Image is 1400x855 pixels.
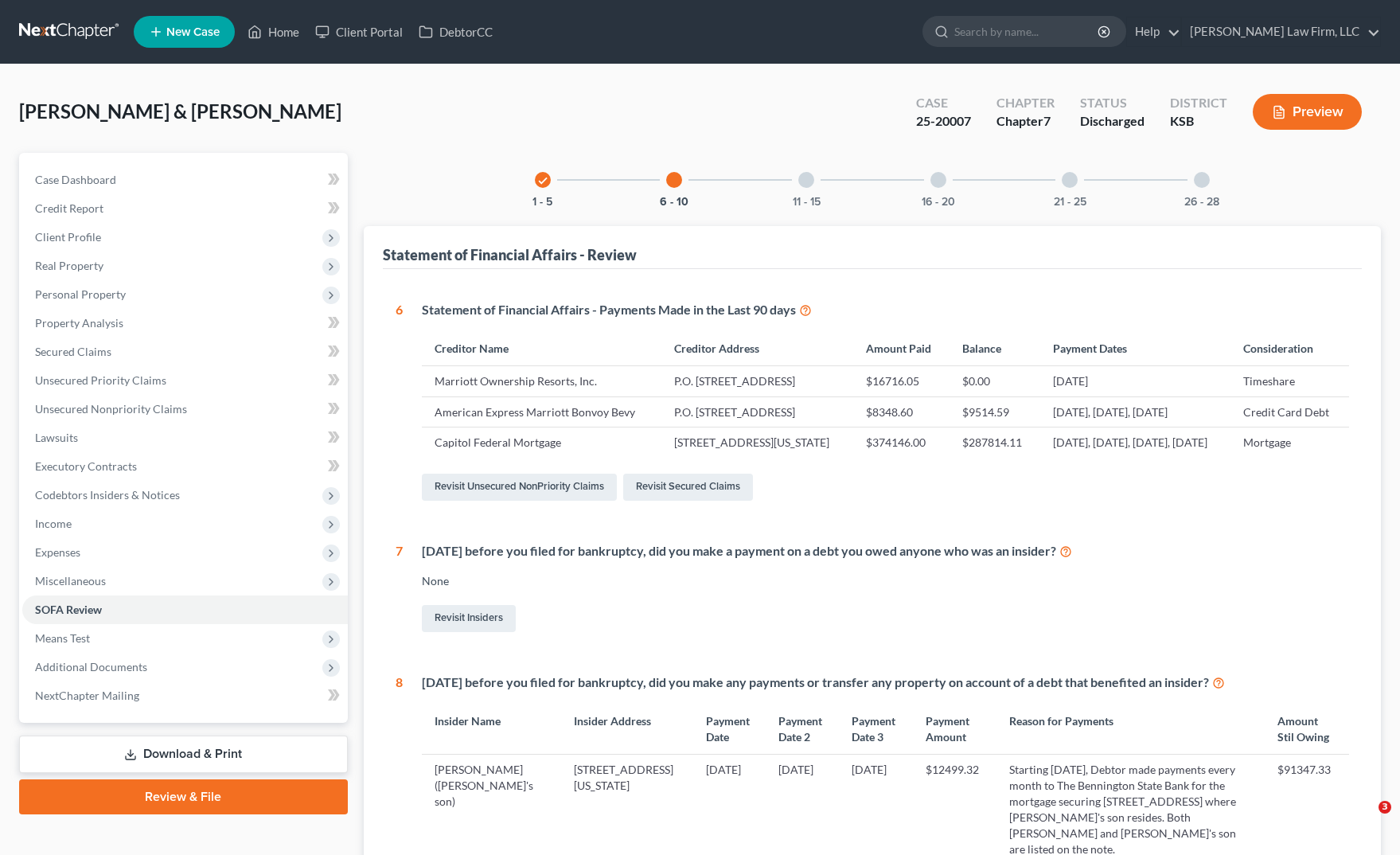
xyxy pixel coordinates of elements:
[422,301,1349,319] div: Statement of Financial Affairs - Payments Made in the Last 90 days
[35,631,90,645] span: Means Test
[35,459,137,473] span: Executory Contracts
[661,332,853,366] th: Creditor Address
[916,94,971,112] div: Case
[422,542,1349,560] div: [DATE] before you filed for bankruptcy, did you make a payment on a debt you owed anyone who was ...
[853,396,950,427] td: $8348.60
[839,704,913,754] th: Payment Date 3
[422,474,617,501] a: Revisit Unsecured NonPriority Claims
[1230,396,1349,427] td: Credit Card Debt
[853,332,950,366] th: Amount Paid
[950,427,1040,458] td: $287814.11
[422,704,561,754] th: Insider Name
[537,175,548,186] i: check
[35,689,139,702] span: NextChapter Mailing
[1040,332,1231,366] th: Payment Dates
[22,338,348,366] a: Secured Claims
[35,373,166,387] span: Unsecured Priority Claims
[35,316,123,330] span: Property Analysis
[1230,366,1349,396] td: Timeshare
[561,704,693,754] th: Insider Address
[22,194,348,223] a: Credit Report
[660,197,688,208] button: 6 - 10
[35,173,116,186] span: Case Dashboard
[950,396,1040,427] td: $9514.59
[22,366,348,395] a: Unsecured Priority Claims
[853,427,950,458] td: $374146.00
[1230,332,1349,366] th: Consideration
[19,779,348,814] a: Review & File
[22,309,348,338] a: Property Analysis
[913,704,996,754] th: Payment Amount
[1040,427,1231,458] td: [DATE], [DATE], [DATE], [DATE]
[996,704,1265,754] th: Reason for Payments
[1040,366,1231,396] td: [DATE]
[307,18,411,46] a: Client Portal
[661,366,853,396] td: P.O. [STREET_ADDRESS]
[661,427,853,458] td: [STREET_ADDRESS][US_STATE]
[996,112,1055,131] div: Chapter
[35,574,106,588] span: Miscellaneous
[35,230,101,244] span: Client Profile
[411,18,501,46] a: DebtorCC
[35,201,103,215] span: Credit Report
[853,366,950,396] td: $16716.05
[1054,197,1086,208] button: 21 - 25
[35,431,78,444] span: Lawsuits
[422,605,516,632] a: Revisit Insiders
[1040,396,1231,427] td: [DATE], [DATE], [DATE]
[1184,197,1219,208] button: 26 - 28
[35,259,103,272] span: Real Property
[950,366,1040,396] td: $0.00
[396,301,403,504] div: 6
[422,366,661,396] td: Marriott Ownership Resorts, Inc.
[1379,801,1391,814] span: 3
[422,396,661,427] td: American Express Marriott Bonvoy Bevy
[422,427,661,458] td: Capitol Federal Mortgage
[1346,801,1384,839] iframe: Intercom live chat
[793,197,821,208] button: 11 - 15
[22,395,348,424] a: Unsecured Nonpriority Claims
[166,26,220,38] span: New Case
[22,681,348,710] a: NextChapter Mailing
[19,736,348,773] a: Download & Print
[1127,18,1180,46] a: Help
[1253,94,1362,130] button: Preview
[22,452,348,481] a: Executory Contracts
[996,94,1055,112] div: Chapter
[766,704,840,754] th: Payment Date 2
[35,517,72,530] span: Income
[19,100,341,123] span: [PERSON_NAME] & [PERSON_NAME]
[422,332,661,366] th: Creditor Name
[532,197,552,208] button: 1 - 5
[35,287,126,301] span: Personal Property
[950,332,1040,366] th: Balance
[916,112,971,131] div: 25-20007
[922,197,955,208] button: 16 - 20
[35,345,111,358] span: Secured Claims
[693,704,766,754] th: Payment Date
[1182,18,1380,46] a: [PERSON_NAME] Law Firm, LLC
[35,603,102,616] span: SOFA Review
[22,424,348,452] a: Lawsuits
[1080,94,1145,112] div: Status
[422,673,1349,692] div: [DATE] before you filed for bankruptcy, did you make any payments or transfer any property on acc...
[240,18,307,46] a: Home
[1043,113,1051,128] span: 7
[35,488,180,502] span: Codebtors Insiders & Notices
[1080,112,1145,131] div: Discharged
[35,660,147,673] span: Additional Documents
[1170,112,1227,131] div: KSB
[1265,704,1349,754] th: Amount Stil Owing
[22,166,348,194] a: Case Dashboard
[35,545,80,559] span: Expenses
[1170,94,1227,112] div: District
[623,474,753,501] a: Revisit Secured Claims
[396,542,403,635] div: 7
[954,17,1100,46] input: Search by name...
[383,245,637,264] div: Statement of Financial Affairs - Review
[1230,427,1349,458] td: Mortgage
[661,396,853,427] td: P.O. [STREET_ADDRESS]
[422,573,1349,589] div: None
[22,595,348,624] a: SOFA Review
[35,402,187,416] span: Unsecured Nonpriority Claims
